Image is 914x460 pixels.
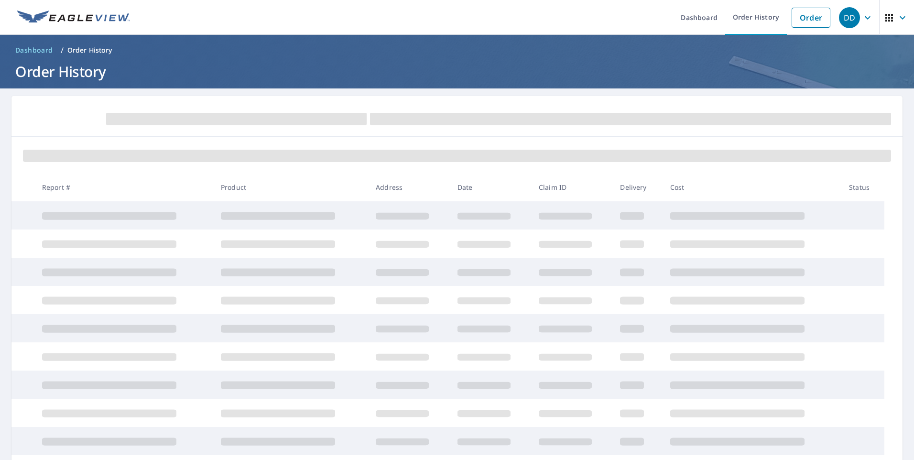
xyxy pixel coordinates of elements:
[17,11,130,25] img: EV Logo
[612,173,662,201] th: Delivery
[11,43,57,58] a: Dashboard
[839,7,860,28] div: DD
[67,45,112,55] p: Order History
[841,173,884,201] th: Status
[213,173,368,201] th: Product
[792,8,830,28] a: Order
[450,173,531,201] th: Date
[531,173,612,201] th: Claim ID
[368,173,449,201] th: Address
[61,44,64,56] li: /
[11,62,903,81] h1: Order History
[34,173,213,201] th: Report #
[11,43,903,58] nav: breadcrumb
[15,45,53,55] span: Dashboard
[663,173,841,201] th: Cost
